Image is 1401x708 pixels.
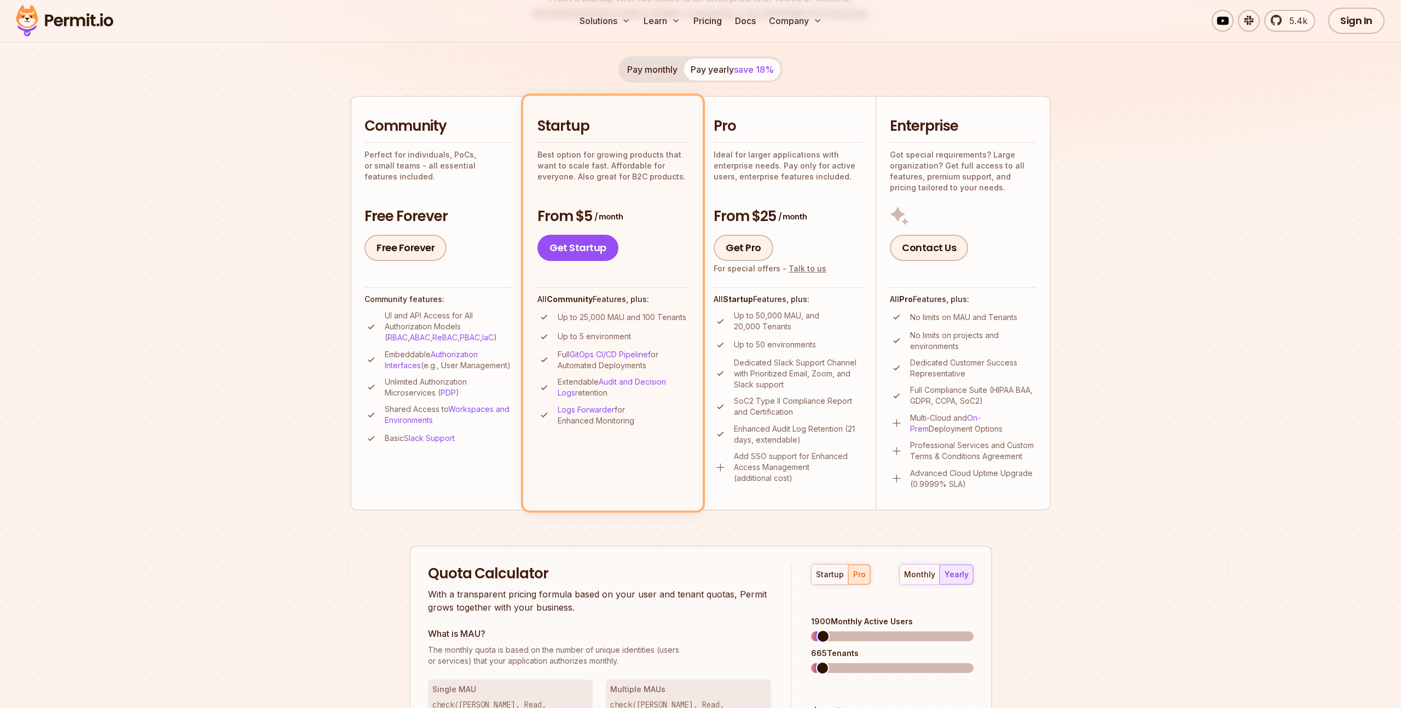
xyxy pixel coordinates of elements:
[910,330,1037,352] p: No limits on projects and environments
[404,433,455,443] a: Slack Support
[364,207,512,227] h3: Free Forever
[385,350,478,370] a: Authorization Interfaces
[594,211,623,222] span: / month
[714,294,862,305] h4: All Features, plus:
[428,645,772,666] p: or services) that your application authorizes monthly.
[385,433,455,444] p: Basic
[385,376,512,398] p: Unlimited Authorization Microservices ( )
[816,569,844,580] div: startup
[621,59,684,80] button: Pay monthly
[734,339,816,350] p: Up to 50 environments
[904,569,935,580] div: monthly
[778,211,807,222] span: / month
[558,331,631,342] p: Up to 5 environment
[610,684,767,695] h3: Multiple MAUs
[432,684,589,695] h3: Single MAU
[428,564,772,584] h2: Quota Calculator
[558,404,688,426] p: for Enhanced Monitoring
[364,149,512,182] p: Perfect for individuals, PoCs, or small teams - all essential features included.
[910,413,981,433] a: On-Prem
[558,405,615,414] a: Logs Forwarder
[714,235,773,261] a: Get Pro
[910,413,1037,434] p: Multi-Cloud and Deployment Options
[731,10,760,32] a: Docs
[734,396,862,417] p: SoC2 Type II Compliance Report and Certification
[910,440,1037,462] p: Professional Services and Custom Terms & Conditions Agreement
[364,117,512,136] h2: Community
[910,312,1017,323] p: No limits on MAU and Tenants
[537,117,688,136] h2: Startup
[558,349,688,371] p: Full for Automated Deployments
[410,333,430,342] a: ABAC
[734,451,862,484] p: Add SSO support for Enhanced Access Management (additional cost)
[714,263,826,274] div: For special offers -
[789,264,826,273] a: Talk to us
[428,645,772,655] span: The monthly quota is based on the number of unique identities (users
[482,333,494,342] a: IaC
[734,310,862,332] p: Up to 50,000 MAU, and 20,000 Tenants
[639,10,685,32] button: Learn
[890,235,968,261] a: Contact Us
[364,294,512,305] h4: Community features:
[890,149,1037,193] p: Got special requirements? Large organization? Get full access to all features, premium support, a...
[428,627,772,640] h3: What is MAU?
[1264,10,1315,32] a: 5.4k
[364,235,447,261] a: Free Forever
[1283,14,1307,27] span: 5.4k
[558,312,686,323] p: Up to 25,000 MAU and 100 Tenants
[460,333,480,342] a: PBAC
[811,616,973,627] div: 1900 Monthly Active Users
[899,294,913,304] strong: Pro
[910,385,1037,407] p: Full Compliance Suite (HIPAA BAA, GDPR, CCPA, SoC2)
[734,423,862,445] p: Enhanced Audit Log Retention (21 days, extendable)
[890,294,1037,305] h4: All Features, plus:
[385,404,512,426] p: Shared Access to
[714,149,862,182] p: Ideal for larger applications with enterprise needs. Pay only for active users, enterprise featur...
[537,207,688,227] h3: From $5
[811,648,973,659] div: 665 Tenants
[11,2,118,39] img: Permit logo
[537,149,688,182] p: Best option for growing products that want to scale fast. Affordable for everyone. Also great for...
[1328,8,1385,34] a: Sign In
[387,333,408,342] a: RBAC
[385,349,512,371] p: Embeddable (e.g., User Management)
[714,117,862,136] h2: Pro
[714,207,862,227] h3: From $25
[890,117,1037,136] h2: Enterprise
[765,10,826,32] button: Company
[910,357,1037,379] p: Dedicated Customer Success Representative
[910,468,1037,490] p: Advanced Cloud Uptime Upgrade (0.9999% SLA)
[558,377,666,397] a: Audit and Decision Logs
[537,235,618,261] a: Get Startup
[689,10,726,32] a: Pricing
[537,294,688,305] h4: All Features, plus:
[570,350,648,359] a: GitOps CI/CD Pipeline
[723,294,753,304] strong: Startup
[428,588,772,614] p: With a transparent pricing formula based on your user and tenant quotas, Permit grows together wi...
[547,294,593,304] strong: Community
[385,310,512,343] p: UI and API Access for All Authorization Models ( , , , , )
[575,10,635,32] button: Solutions
[558,376,688,398] p: Extendable retention
[441,388,456,397] a: PDP
[432,333,458,342] a: ReBAC
[734,357,862,390] p: Dedicated Slack Support Channel with Prioritized Email, Zoom, and Slack support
